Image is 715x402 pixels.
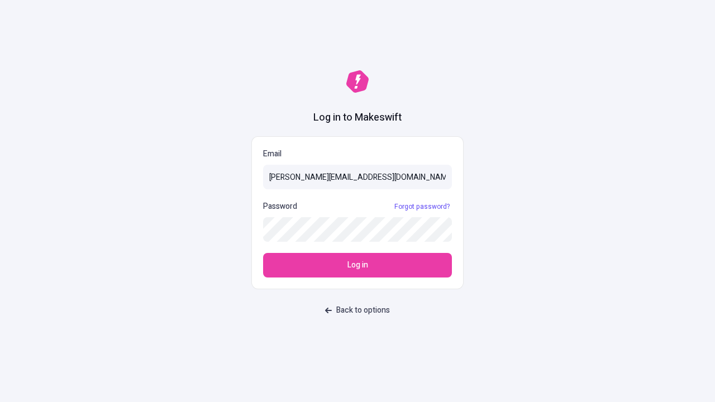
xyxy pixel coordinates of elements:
[347,259,368,271] span: Log in
[336,304,390,317] span: Back to options
[318,300,397,320] button: Back to options
[263,148,452,160] p: Email
[263,253,452,277] button: Log in
[263,200,297,213] p: Password
[392,202,452,211] a: Forgot password?
[313,111,402,125] h1: Log in to Makeswift
[263,165,452,189] input: Email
